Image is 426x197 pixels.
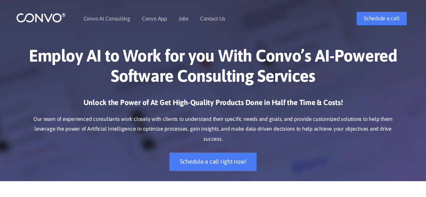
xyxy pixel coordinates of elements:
[26,98,400,112] h3: Unlock the Power of AI: Get High-Quality Products Done in Half the Time & Costs!
[84,16,130,21] a: Convo AI Consulting
[357,12,406,25] a: Schedule a call
[26,45,400,91] h1: Employ AI to Work for you With Convo’s AI-Powered Software Consulting Services
[178,16,189,21] a: Jobs
[142,16,167,21] a: Convo App
[26,114,400,144] p: Our team of experienced consultants work closely with clients to understand their specific needs ...
[16,12,66,23] img: logo_1.png
[200,16,225,21] a: Contact Us
[169,153,257,171] a: Schedule a call right now!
